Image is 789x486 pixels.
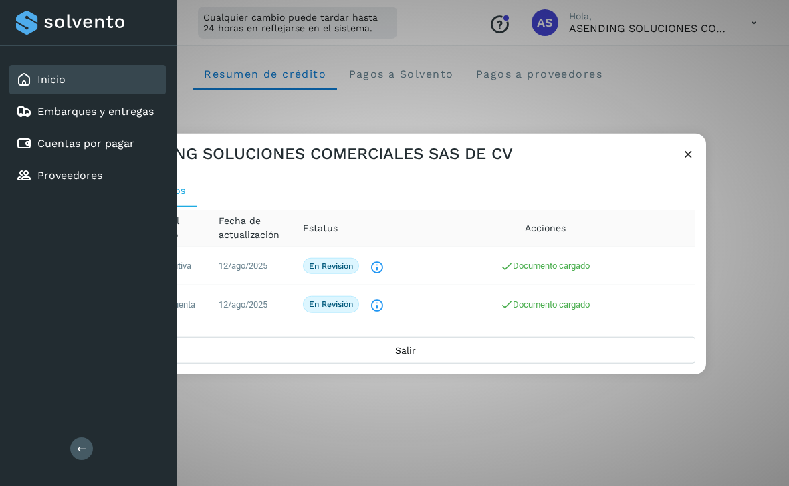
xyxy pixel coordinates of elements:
span: Documento cargado [500,260,590,270]
a: Cuentas por pagar [37,137,134,150]
span: 12/ago/2025 [219,261,267,271]
a: Inicio [37,73,66,86]
div: Embarques y entregas [9,97,166,126]
span: Estatus [303,221,338,235]
span: 12/ago/2025 [219,299,267,310]
div: Cuentas por pagar [9,129,166,158]
div: Inicio [9,65,166,94]
p: En revisión [309,299,353,309]
p: En revisión [309,261,353,270]
a: Proveedores [37,169,102,182]
span: Fecha de actualización [219,214,281,242]
div: Proveedores [9,161,166,191]
a: Embarques y entregas [37,105,154,118]
button: Salir [115,337,695,364]
span: Documento cargado [500,299,590,309]
h3: ASENDING SOLUCIONES COMERCIALES SAS DE CV [115,144,513,163]
span: Acciones [525,221,566,235]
